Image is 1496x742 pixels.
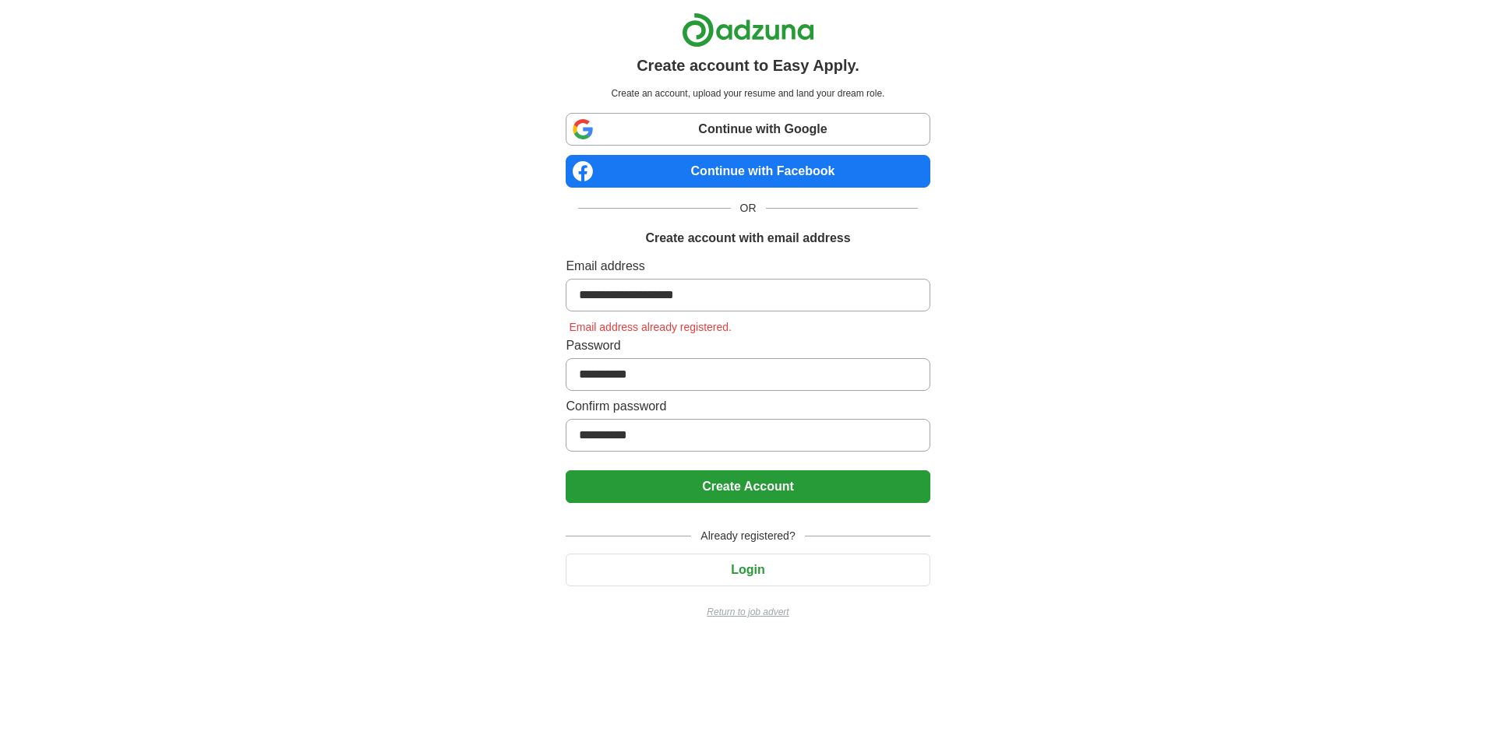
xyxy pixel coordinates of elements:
[637,54,859,77] h1: Create account to Easy Apply.
[731,200,766,216] span: OR
[566,321,735,333] span: Email address already registered.
[682,12,814,47] img: Adzuna logo
[566,155,930,188] a: Continue with Facebook
[566,113,930,146] a: Continue with Google
[569,86,926,100] p: Create an account, upload your resume and land your dream role.
[691,528,804,544] span: Already registered?
[645,229,850,248] h1: Create account with email address
[566,554,930,586] button: Login
[566,257,930,276] label: Email address
[566,563,930,576] a: Login
[566,470,930,503] button: Create Account
[566,397,930,416] label: Confirm password
[566,336,930,355] label: Password
[566,605,930,619] a: Return to job advert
